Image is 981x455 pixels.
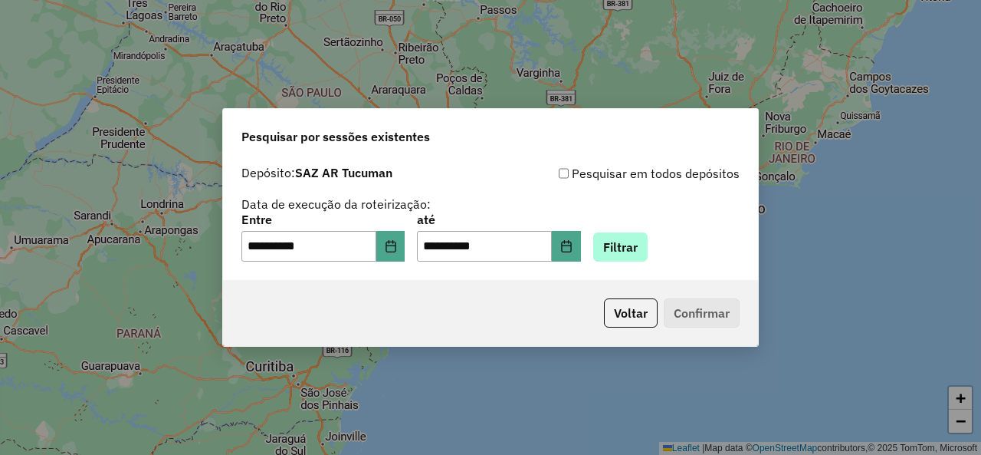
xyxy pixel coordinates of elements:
[241,127,430,146] span: Pesquisar por sessões existentes
[552,231,581,262] button: Choose Date
[490,164,740,183] div: Pesquisar em todos depósitos
[417,210,580,229] label: até
[376,231,405,262] button: Choose Date
[241,195,431,213] label: Data de execução da roteirização:
[295,165,392,180] strong: SAZ AR Tucuman
[241,163,392,182] label: Depósito:
[241,210,405,229] label: Entre
[604,298,658,328] button: Voltar
[593,232,648,262] button: Filtrar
